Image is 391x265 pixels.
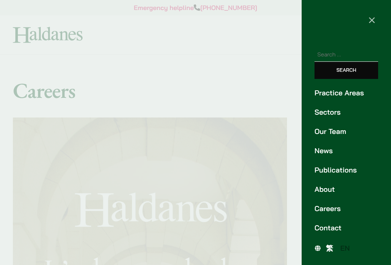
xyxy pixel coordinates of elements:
[315,165,378,175] a: Publications
[315,184,378,195] a: About
[315,126,378,137] a: Our Team
[337,242,353,254] a: EN
[315,87,378,98] a: Practice Areas
[315,222,378,233] a: Contact
[315,107,378,117] a: Sectors
[340,244,350,252] span: EN
[315,145,378,156] a: News
[322,242,337,254] a: 繁
[326,244,333,252] span: 繁
[315,47,378,62] input: Search for:
[315,62,378,79] input: Search
[315,203,378,214] a: Careers
[368,12,376,26] span: ×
